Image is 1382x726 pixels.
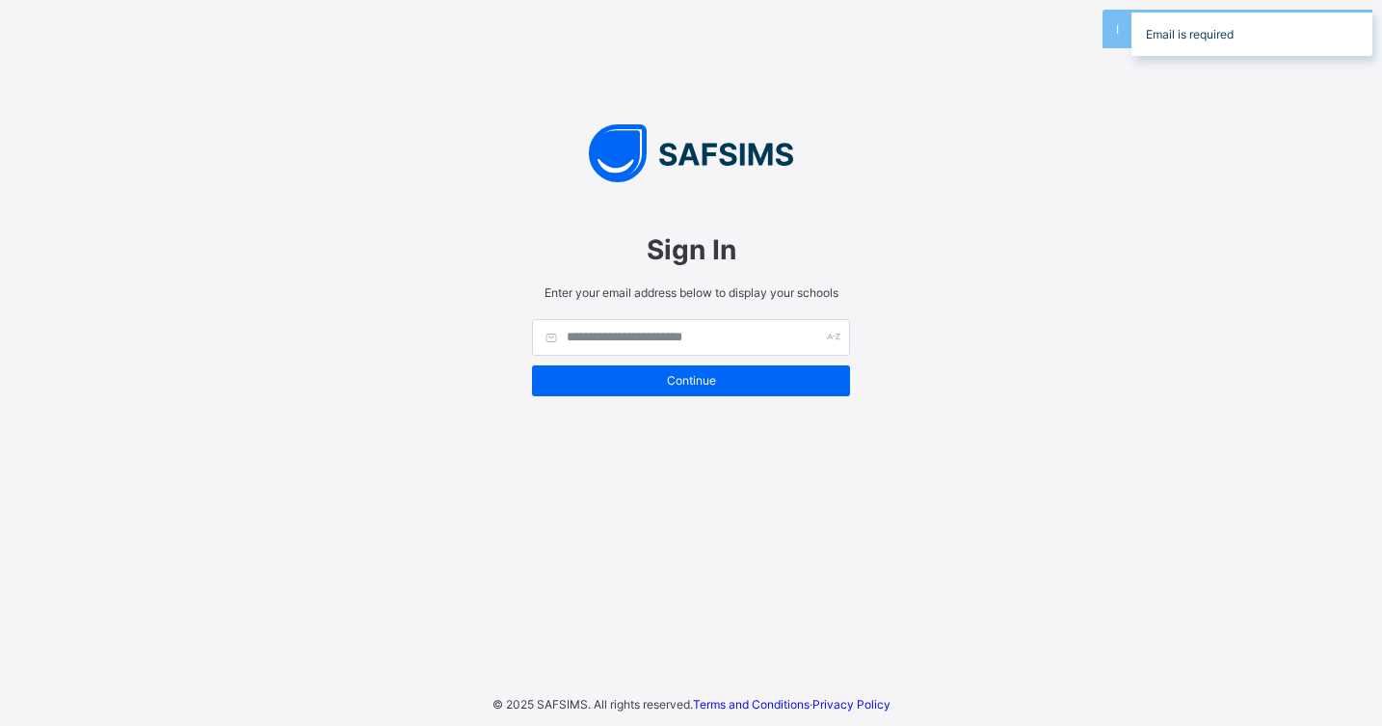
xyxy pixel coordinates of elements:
img: SAFSIMS Logo [513,124,869,182]
span: Continue [546,373,836,388]
span: · [693,697,890,712]
div: Email is required [1131,10,1372,56]
span: © 2025 SAFSIMS. All rights reserved. [492,697,693,712]
span: Enter your email address below to display your schools [532,285,850,300]
a: Privacy Policy [812,697,890,712]
a: Terms and Conditions [693,697,810,712]
span: Sign In [532,233,850,266]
